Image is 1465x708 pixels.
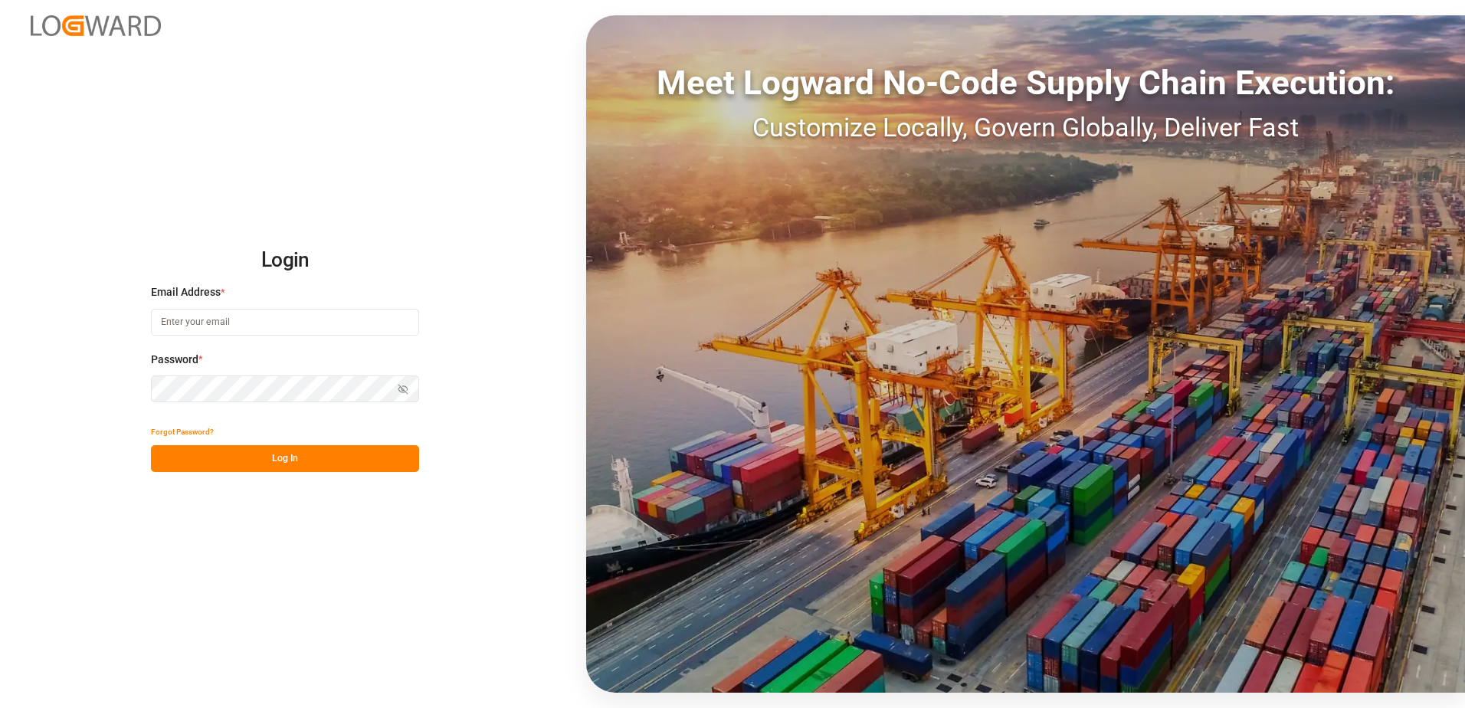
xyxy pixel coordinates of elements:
[586,108,1465,147] div: Customize Locally, Govern Globally, Deliver Fast
[151,284,221,300] span: Email Address
[151,236,419,285] h2: Login
[31,15,161,36] img: Logward_new_orange.png
[586,57,1465,108] div: Meet Logward No-Code Supply Chain Execution:
[151,445,419,472] button: Log In
[151,352,198,368] span: Password
[151,418,214,445] button: Forgot Password?
[151,309,419,336] input: Enter your email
